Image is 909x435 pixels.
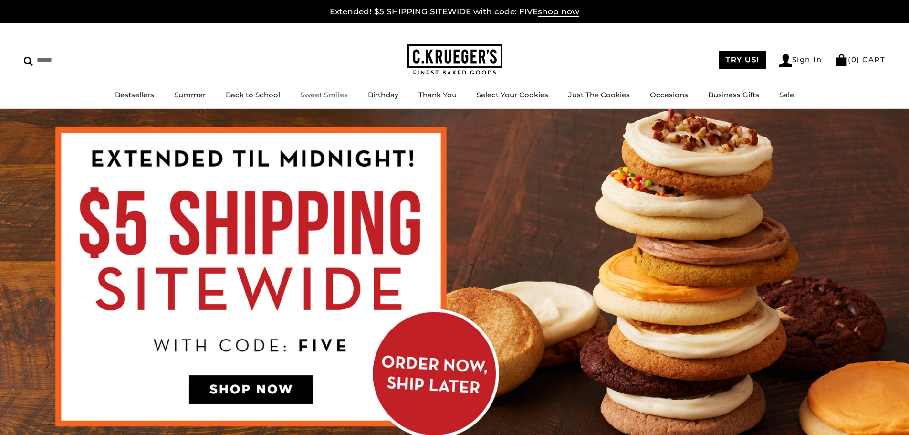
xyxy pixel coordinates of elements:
[24,53,137,67] input: Search
[650,90,688,99] a: Occasions
[174,90,206,99] a: Summer
[418,90,457,99] a: Thank You
[851,55,857,64] span: 0
[779,90,794,99] a: Sale
[24,57,33,66] img: Search
[719,51,766,69] a: TRY US!
[538,7,579,17] span: shop now
[835,55,885,64] a: (0) CART
[368,90,398,99] a: Birthday
[477,90,548,99] a: Select Your Cookies
[115,90,154,99] a: Bestsellers
[568,90,630,99] a: Just The Cookies
[226,90,280,99] a: Back to School
[708,90,759,99] a: Business Gifts
[779,54,792,67] img: Account
[300,90,348,99] a: Sweet Smiles
[779,54,822,67] a: Sign In
[407,44,502,75] img: C.KRUEGER'S
[835,54,848,66] img: Bag
[330,7,579,17] a: Extended! $5 SHIPPING SITEWIDE with code: FIVEshop now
